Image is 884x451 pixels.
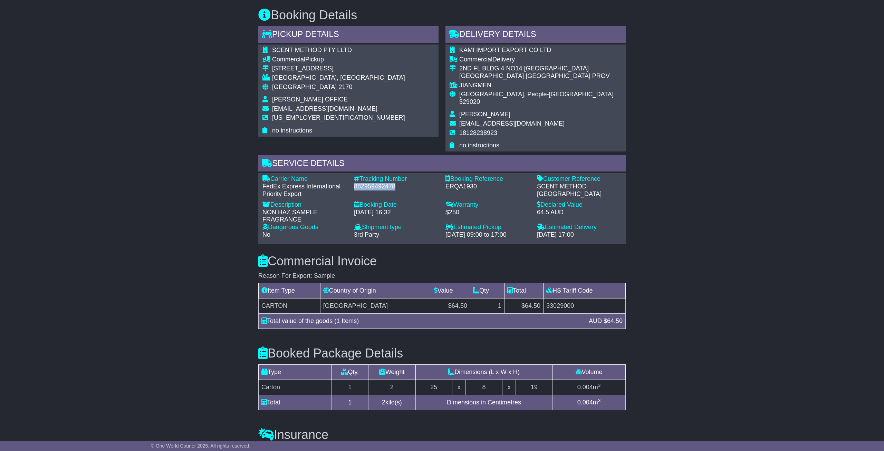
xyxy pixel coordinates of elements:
[259,380,332,395] td: Carton
[262,175,347,183] div: Carrier Name
[544,283,626,298] td: HS Tariff Code
[262,224,347,231] div: Dangerous Goods
[459,111,510,118] span: [PERSON_NAME]
[459,56,492,63] span: Commercial
[258,346,626,360] h3: Booked Package Details
[272,56,305,63] span: Commercial
[272,84,337,90] span: [GEOGRAPHIC_DATA]
[258,8,626,22] h3: Booking Details
[338,84,352,90] span: 2170
[537,175,622,183] div: Customer Reference
[262,209,347,224] div: NON HAZ SAMPLE FRAGRANCE
[368,380,415,395] td: 2
[272,74,405,82] div: [GEOGRAPHIC_DATA], [GEOGRAPHIC_DATA]
[537,231,622,239] div: [DATE] 17:00
[445,231,530,239] div: [DATE] 09:00 to 17:00
[459,82,622,89] div: JIANGMEN
[445,183,530,190] div: ERQA1930
[502,380,516,395] td: x
[445,175,530,183] div: Booking Reference
[470,283,504,298] td: Qty
[415,380,452,395] td: 25
[459,65,622,72] div: 2ND FL BLDG 4 NO14 [GEOGRAPHIC_DATA]
[354,175,439,183] div: Tracking Number
[331,395,368,410] td: 1
[577,399,593,406] span: 0.004
[331,365,368,380] td: Qty.
[259,395,332,410] td: Total
[415,395,552,410] td: Dimensions in Centimetres
[272,127,312,134] span: no instructions
[258,155,626,174] div: Service Details
[354,183,439,190] div: 882959492478
[598,398,601,403] sup: 3
[459,142,499,149] span: no instructions
[459,91,614,98] span: [GEOGRAPHIC_DATA], People-[GEOGRAPHIC_DATA]
[368,365,415,380] td: Weight
[259,298,320,314] td: CARTON
[331,380,368,395] td: 1
[262,231,270,238] span: No
[552,365,626,380] td: Volume
[272,65,405,72] div: [STREET_ADDRESS]
[516,380,552,395] td: 19
[431,283,470,298] td: Value
[258,428,626,442] h3: Insurance
[320,298,431,314] td: [GEOGRAPHIC_DATA]
[272,105,377,112] span: [EMAIL_ADDRESS][DOMAIN_NAME]
[552,380,626,395] td: m
[466,380,502,395] td: 8
[537,201,622,209] div: Declared Value
[354,224,439,231] div: Shipment type
[354,201,439,209] div: Booking Date
[504,298,543,314] td: $64.50
[452,380,465,395] td: x
[415,365,552,380] td: Dimensions (L x W x H)
[445,201,530,209] div: Warranty
[445,209,530,216] div: $250
[459,47,551,53] span: KAMI IMPORT EXPORT CO LTD
[537,224,622,231] div: Estimated Delivery
[354,231,379,238] span: 3rd Party
[537,183,622,198] div: SCENT METHOD [GEOGRAPHIC_DATA]
[258,26,439,45] div: Pickup Details
[262,201,347,209] div: Description
[459,129,497,136] span: 18128238923
[585,316,626,326] div: AUD $64.50
[504,283,543,298] td: Total
[259,283,320,298] td: Item Type
[320,283,431,298] td: Country of Origin
[272,56,405,63] div: Pickup
[272,96,348,103] span: [PERSON_NAME] OFFICE
[445,224,530,231] div: Estimated Pickup
[151,443,251,449] span: © One World Courier 2025. All rights reserved.
[544,298,626,314] td: 33029000
[598,383,601,388] sup: 3
[258,316,585,326] div: Total value of the goods (1 Items)
[459,72,622,80] div: [GEOGRAPHIC_DATA] [GEOGRAPHIC_DATA] PROV
[552,395,626,410] td: m
[368,395,415,410] td: kilo(s)
[459,56,622,63] div: Delivery
[470,298,504,314] td: 1
[258,272,626,280] div: Reason For Export: Sample
[459,98,480,105] span: 529020
[259,365,332,380] td: Type
[382,399,385,406] span: 2
[354,209,439,216] div: [DATE] 16:32
[577,384,593,391] span: 0.004
[272,114,405,121] span: [US_EMPLOYER_IDENTIFICATION_NUMBER]
[431,298,470,314] td: $64.50
[272,47,352,53] span: SCENT METHOD PTY LLTD
[537,209,622,216] div: 64.5 AUD
[459,120,565,127] span: [EMAIL_ADDRESS][DOMAIN_NAME]
[258,254,626,268] h3: Commercial Invoice
[262,183,347,198] div: FedEx Express International Priority Export
[445,26,626,45] div: Delivery Details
